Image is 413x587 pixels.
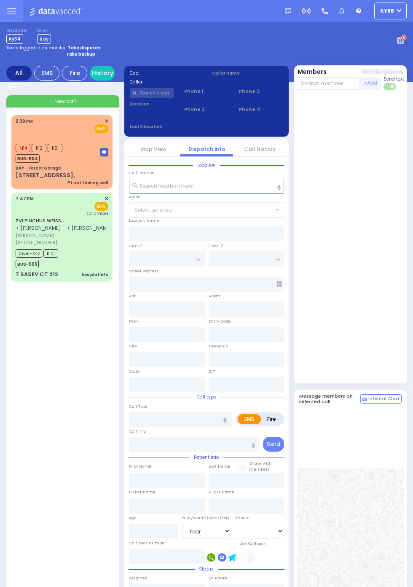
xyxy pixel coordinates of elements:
[249,466,270,472] span: members
[129,243,142,249] label: Cross 1
[209,463,231,469] label: Last Name
[48,144,62,152] span: K51
[68,45,100,51] strong: Take dispatch
[16,249,42,258] span: Driver-K42
[129,428,146,434] label: Call Info
[6,34,23,44] span: Ky54
[129,369,140,374] label: State
[87,210,108,217] span: Columbia
[130,124,207,130] label: Last 3 location
[16,232,112,239] span: [PERSON_NAME]
[66,51,95,57] strong: Take backup
[129,318,138,324] label: Floor
[374,3,407,19] button: ky68
[195,566,218,572] span: Status
[209,369,215,374] label: ZIP
[239,106,283,113] span: Phone 4
[297,77,360,90] input: Search member
[129,489,156,495] label: P First Name
[62,66,87,81] div: Fire
[82,272,108,278] div: low platlets
[238,414,261,424] label: EMS
[6,45,67,51] span: You're logged in as monitor.
[29,6,85,16] img: Logo
[105,118,108,125] span: ✕
[16,260,39,268] span: BUS-903
[32,144,46,152] span: K12
[362,67,403,76] button: Notifications
[37,34,51,44] span: Bay
[209,575,227,581] label: En Route
[16,154,40,163] span: BUS-904
[6,28,27,33] label: Dispatcher
[298,67,327,76] button: Members
[249,460,272,466] small: Share with
[193,394,220,400] span: Call type
[276,281,282,287] span: Other building occupants
[244,145,276,153] a: Call History
[130,79,201,85] label: Caller:
[130,101,174,107] label: Location
[383,82,397,91] label: Turn off text
[16,217,61,224] a: ZVI PINCHUS WEISS
[130,70,201,76] label: Cad:
[285,8,291,14] img: message.svg
[129,463,152,469] label: First Name
[209,293,220,299] label: Room
[182,515,231,521] div: Year/Month/Week/Day
[6,66,32,81] div: All
[263,437,284,452] button: Send
[129,170,155,176] label: Call Location
[209,243,223,249] label: Cross 2
[129,194,140,200] label: Areas
[193,162,220,168] span: Location
[67,180,108,186] div: Pt not feeling well
[134,206,172,214] span: Select an area
[129,218,159,223] label: Location Name
[209,343,228,349] label: Township
[140,145,166,153] a: Map View
[16,224,112,232] span: ר' [PERSON_NAME] - ר' [PERSON_NAME]
[129,575,147,581] label: Assigned
[16,196,34,202] span: 7:47 PM
[184,88,228,95] span: Phone 1
[129,268,159,274] label: Street Address
[94,202,108,211] span: EMS
[362,398,367,402] img: comment-alt.png
[100,148,108,156] img: message-box.svg
[16,165,61,171] div: BAY - Forest Garage
[380,7,394,15] span: ky68
[129,179,284,194] input: Search location here
[299,393,361,404] h5: Message members on selected call
[129,515,137,521] label: Age
[34,66,59,81] div: EMS
[43,249,58,258] span: K101
[212,70,284,76] label: Caller name
[260,414,283,424] label: Fire
[360,394,402,404] button: Internal Chat
[16,118,33,124] span: 9:39 PM
[184,106,228,113] span: Phone 2
[368,396,400,402] span: Internal Chat
[383,76,404,82] span: Send text
[209,489,234,495] label: P Last Name
[94,124,108,133] span: EMS
[209,318,231,324] label: Entry Code
[129,343,137,349] label: City
[37,28,51,33] label: Lines
[16,270,58,279] div: 7 SASEV CT 212
[190,454,223,460] span: Patient info
[49,97,76,105] span: + New call
[188,145,225,153] a: Dispatch info
[235,515,250,521] label: Gender
[105,195,108,202] span: ✕
[16,239,57,246] span: [PHONE_NUMBER]
[129,540,166,546] label: Call back number
[16,171,75,180] div: [STREET_ADDRESS],
[90,66,115,81] a: History
[16,144,30,152] span: M14
[130,88,174,98] input: Search a contact
[129,293,136,299] label: Apt
[239,88,283,95] span: Phone 3
[239,541,265,547] label: Use Callback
